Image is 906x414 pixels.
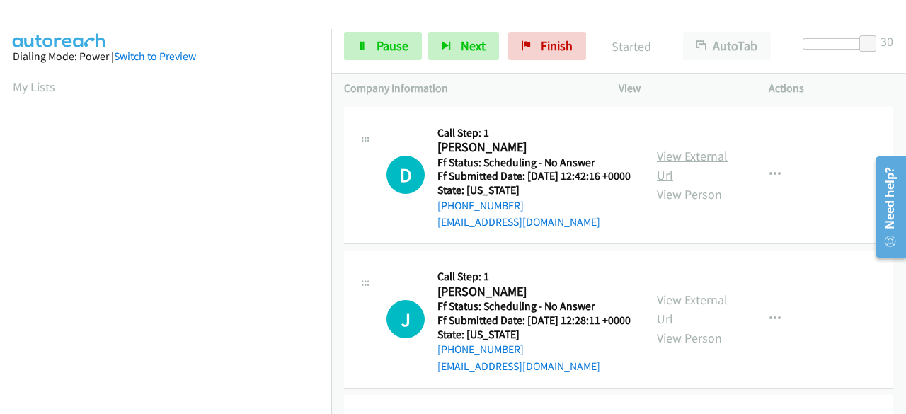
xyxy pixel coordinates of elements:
a: [PHONE_NUMBER] [437,343,524,356]
h1: D [386,156,425,194]
h2: [PERSON_NAME] [437,139,626,156]
a: My Lists [13,79,55,95]
a: Pause [344,32,422,60]
a: View Person [657,186,722,202]
a: [PHONE_NUMBER] [437,199,524,212]
a: View External Url [657,148,728,183]
a: Switch to Preview [114,50,196,63]
p: Started [605,37,658,56]
div: Dialing Mode: Power | [13,48,319,65]
h5: Call Step: 1 [437,126,631,140]
button: Next [428,32,499,60]
h5: Ff Status: Scheduling - No Answer [437,156,631,170]
div: The call is yet to be attempted [386,156,425,194]
p: View [619,80,743,97]
h5: State: [US_STATE] [437,183,631,197]
h5: State: [US_STATE] [437,328,631,342]
div: The call is yet to be attempted [386,300,425,338]
h5: Ff Submitted Date: [DATE] 12:28:11 +0000 [437,314,631,328]
div: 30 [881,32,893,51]
h5: Ff Status: Scheduling - No Answer [437,299,631,314]
p: Company Information [344,80,593,97]
span: Finish [541,38,573,54]
a: View Person [657,330,722,346]
button: AutoTab [683,32,771,60]
span: Pause [377,38,408,54]
iframe: Resource Center [866,151,906,263]
h1: J [386,300,425,338]
a: Finish [508,32,586,60]
a: [EMAIL_ADDRESS][DOMAIN_NAME] [437,360,600,373]
a: [EMAIL_ADDRESS][DOMAIN_NAME] [437,215,600,229]
h2: [PERSON_NAME] [437,284,626,300]
span: Next [461,38,486,54]
a: View External Url [657,292,728,327]
h5: Call Step: 1 [437,270,631,284]
p: Actions [769,80,893,97]
h5: Ff Submitted Date: [DATE] 12:42:16 +0000 [437,169,631,183]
